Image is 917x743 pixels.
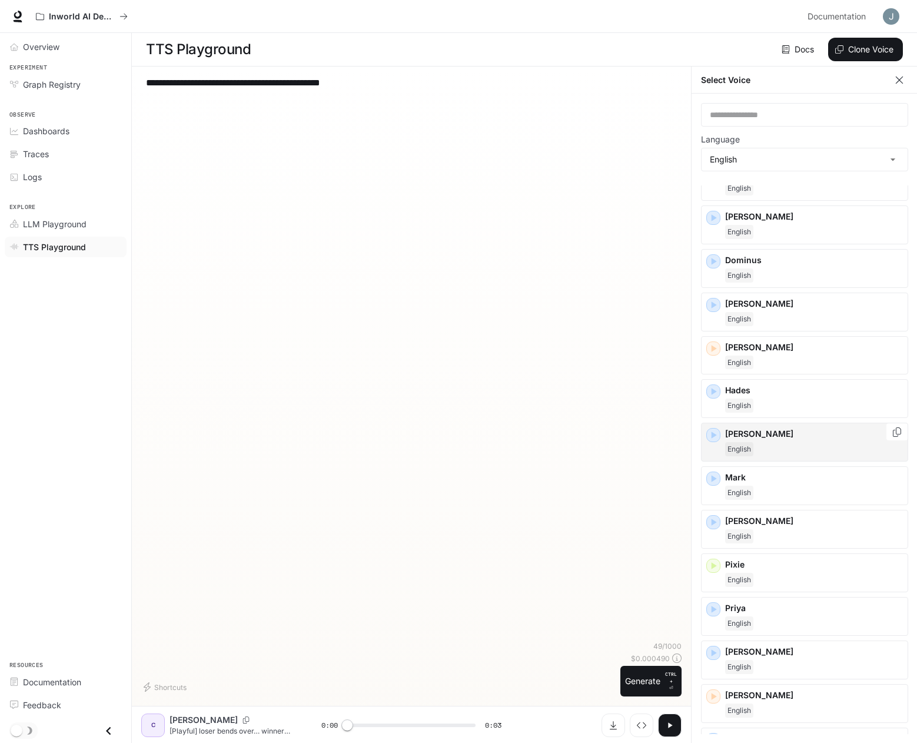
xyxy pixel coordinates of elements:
button: Clone Voice [828,38,903,61]
button: Copy Voice ID [891,427,903,437]
a: Documentation [5,672,127,692]
button: User avatar [879,5,903,28]
button: Inspect [630,714,653,737]
p: [PERSON_NAME] [725,646,903,658]
span: English [725,399,753,413]
a: TTS Playground [5,237,127,257]
a: Overview [5,37,127,57]
p: [Playful] loser bends over… winner decides how. [170,726,293,736]
span: English [725,442,753,456]
button: All workspaces [31,5,133,28]
span: English [725,529,753,543]
p: $ 0.000490 [631,654,670,664]
a: Docs [779,38,819,61]
p: CTRL + [665,671,677,685]
span: Dark mode toggle [11,724,22,737]
p: Mark [725,472,903,483]
p: [PERSON_NAME] [725,211,903,223]
p: Priya [725,602,903,614]
span: English [725,660,753,674]
span: TTS Playground [23,241,86,253]
span: English [725,225,753,239]
p: Dominus [725,254,903,266]
p: Hades [725,384,903,396]
a: LLM Playground [5,214,127,234]
span: English [725,616,753,631]
span: 0:03 [485,719,501,731]
p: Pixie [725,559,903,570]
span: English [725,573,753,587]
p: 49 / 1000 [653,641,682,651]
button: Close drawer [95,719,122,743]
span: English [725,312,753,326]
span: English [725,356,753,370]
a: Traces [5,144,127,164]
span: English [725,181,753,195]
span: English [725,486,753,500]
a: Documentation [803,5,875,28]
p: [PERSON_NAME] [725,515,903,527]
button: Shortcuts [141,678,191,696]
span: Dashboards [23,125,69,137]
p: Language [701,135,740,144]
span: Traces [23,148,49,160]
button: GenerateCTRL +⏎ [620,666,682,696]
span: Graph Registry [23,78,81,91]
div: English [702,148,908,171]
span: Overview [23,41,59,53]
button: Download audio [602,714,625,737]
div: C [144,716,162,735]
span: LLM Playground [23,218,87,230]
p: [PERSON_NAME] [725,689,903,701]
p: [PERSON_NAME] [725,298,903,310]
span: Documentation [23,676,81,688]
span: English [725,268,753,283]
span: 0:00 [321,719,338,731]
span: Logs [23,171,42,183]
a: Logs [5,167,127,187]
a: Dashboards [5,121,127,141]
p: Inworld AI Demos [49,12,115,22]
a: Graph Registry [5,74,127,95]
span: Feedback [23,699,61,711]
a: Feedback [5,695,127,715]
span: Documentation [808,9,866,24]
img: User avatar [883,8,899,25]
p: [PERSON_NAME] [725,341,903,353]
p: ⏎ [665,671,677,692]
p: [PERSON_NAME] [725,428,903,440]
p: [PERSON_NAME] [170,714,238,726]
h1: TTS Playground [146,38,251,61]
button: Copy Voice ID [238,717,254,724]
span: English [725,704,753,718]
